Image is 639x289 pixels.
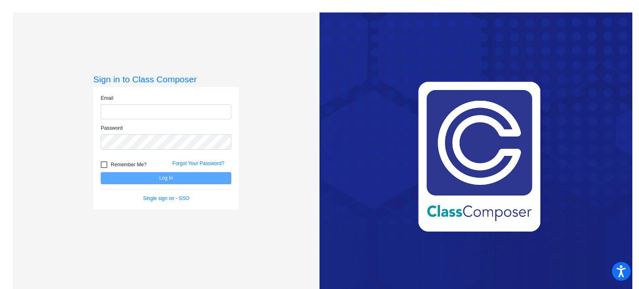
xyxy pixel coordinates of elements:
[101,124,123,132] label: Password
[143,195,189,201] a: Single sign on - SSO
[101,94,113,102] label: Email
[101,172,231,184] button: Log In
[93,74,239,84] h3: Sign in to Class Composer
[172,161,224,166] a: Forgot Your Password?
[111,160,146,170] span: Remember Me?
